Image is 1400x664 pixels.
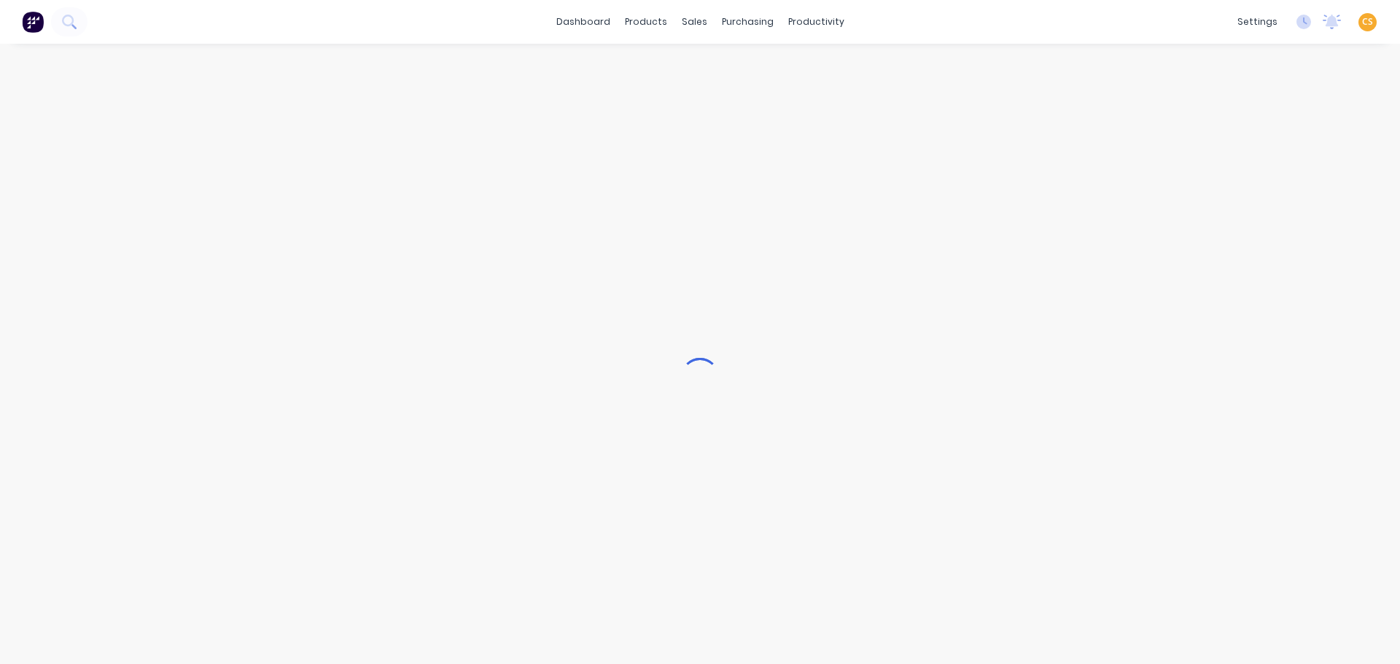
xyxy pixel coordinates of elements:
img: Factory [22,11,44,33]
span: CS [1362,15,1373,28]
div: settings [1230,11,1285,33]
div: purchasing [715,11,781,33]
div: productivity [781,11,852,33]
div: sales [674,11,715,33]
div: products [618,11,674,33]
a: dashboard [549,11,618,33]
